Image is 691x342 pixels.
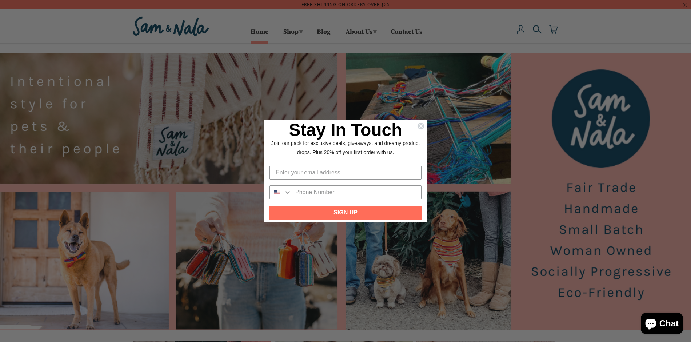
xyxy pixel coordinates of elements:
span: Stay In Touch [289,120,402,140]
span: Join our pack for exclusive deals, giveaways, and dreamy product drops. Plus 20% off your first o... [271,140,420,155]
inbox-online-store-chat: Shopify online store chat [639,313,685,336]
button: Close dialog [417,122,424,130]
button: Search Countries [270,186,292,199]
button: SIGN UP [269,206,422,220]
img: United States [274,189,280,195]
input: Enter your email address... [269,166,422,180]
input: Phone Number [292,186,421,199]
